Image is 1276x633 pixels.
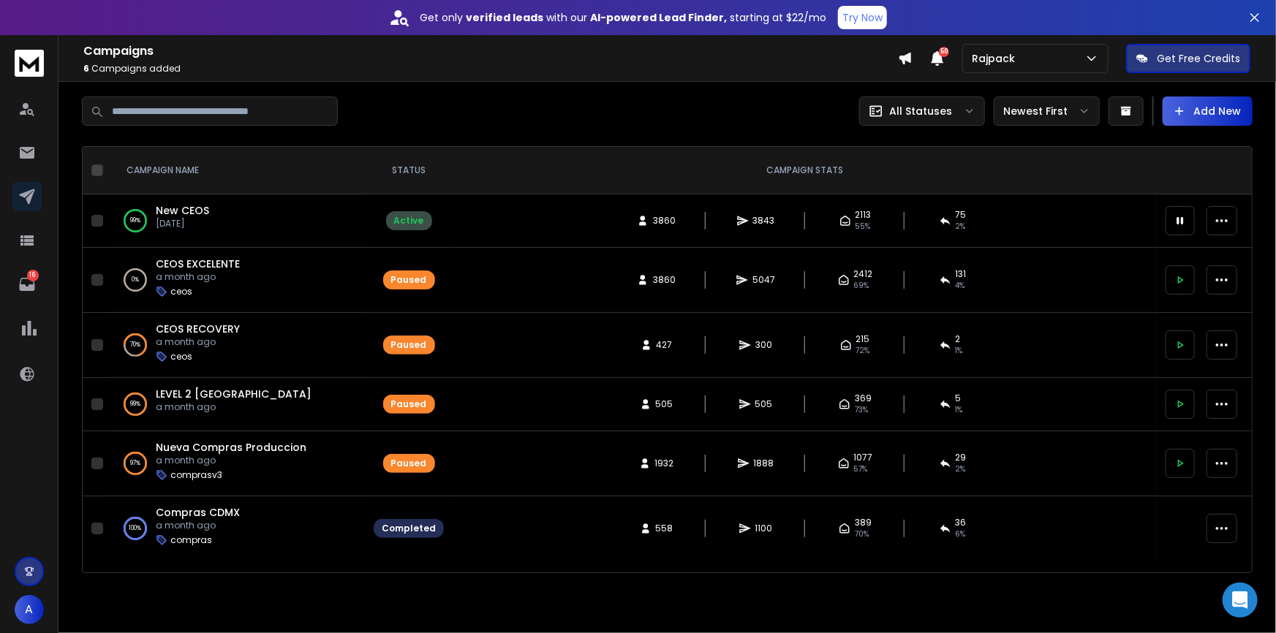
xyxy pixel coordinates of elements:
[956,221,966,232] span: 2 %
[956,452,967,463] span: 29
[956,345,963,357] span: 1 %
[130,213,140,228] p: 99 %
[855,528,869,540] span: 70 %
[156,218,209,230] p: [DATE]
[1157,51,1240,66] p: Get Free Credits
[856,209,872,221] span: 2113
[1126,44,1250,73] button: Get Free Credits
[170,351,192,363] p: ceos
[156,257,240,271] a: CEOS EXCELENTE
[170,469,222,481] p: comprasv3
[856,345,870,357] span: 72 %
[956,393,962,404] span: 5
[391,458,427,469] div: Paused
[755,339,772,351] span: 300
[656,398,673,410] span: 505
[382,523,436,534] div: Completed
[956,528,966,540] span: 6 %
[109,248,365,313] td: 0%CEOS EXCELENTEa month agoceos
[12,270,42,299] a: 16
[27,270,39,281] p: 16
[657,339,673,351] span: 427
[842,10,883,25] p: Try Now
[156,440,306,455] a: Nueva Compras Produccion
[15,50,44,77] img: logo
[856,221,871,232] span: 55 %
[855,393,872,404] span: 369
[956,463,966,475] span: 2 %
[156,203,209,218] a: New CEOS
[156,336,240,348] p: a month ago
[655,458,674,469] span: 1932
[109,378,365,431] td: 99%LEVEL 2 [GEOGRAPHIC_DATA]a month ago
[15,595,44,624] button: A
[590,10,727,25] strong: AI-powered Lead Finder,
[394,215,424,227] div: Active
[130,456,140,471] p: 97 %
[994,96,1100,126] button: Newest First
[109,431,365,496] td: 97%Nueva Compras Producciona month agocomprasv3
[109,313,365,378] td: 70%CEOS RECOVERYa month agoceos
[109,194,365,248] td: 99%New CEOS[DATE]
[365,147,453,194] th: STATUS
[889,104,952,118] p: All Statuses
[653,215,676,227] span: 3860
[130,397,140,412] p: 99 %
[156,455,306,466] p: a month ago
[972,51,1021,66] p: Rajpack
[956,280,965,292] span: 4 %
[391,398,427,410] div: Paused
[753,215,775,227] span: 3843
[939,47,949,57] span: 50
[156,271,240,283] p: a month ago
[156,387,312,401] a: LEVEL 2 [GEOGRAPHIC_DATA]
[755,398,773,410] span: 505
[656,523,673,534] span: 558
[129,521,142,536] p: 100 %
[83,62,89,75] span: 6
[854,463,868,475] span: 57 %
[752,274,775,286] span: 5047
[109,147,365,194] th: CAMPAIGN NAME
[453,147,1157,194] th: CAMPAIGN STATS
[653,274,676,286] span: 3860
[956,404,963,416] span: 1 %
[838,6,887,29] button: Try Now
[156,520,240,531] p: a month ago
[755,523,773,534] span: 1100
[109,496,365,561] td: 100%Compras CDMXa month agocompras
[854,452,873,463] span: 1077
[956,209,967,221] span: 75
[956,268,967,280] span: 131
[1223,583,1258,618] div: Open Intercom Messenger
[170,534,212,546] p: compras
[956,517,967,528] span: 36
[83,63,898,75] p: Campaigns added
[854,280,869,292] span: 69 %
[956,333,961,345] span: 2
[130,338,140,352] p: 70 %
[132,273,139,287] p: 0 %
[466,10,543,25] strong: verified leads
[856,333,870,345] span: 215
[754,458,774,469] span: 1888
[156,505,240,520] a: Compras CDMX
[170,286,192,297] p: ceos
[391,274,427,286] div: Paused
[854,268,873,280] span: 2412
[83,42,898,60] h1: Campaigns
[855,517,872,528] span: 389
[420,10,826,25] p: Get only with our starting at $22/mo
[391,339,427,351] div: Paused
[156,322,240,336] a: CEOS RECOVERY
[855,404,868,416] span: 73 %
[1163,96,1253,126] button: Add New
